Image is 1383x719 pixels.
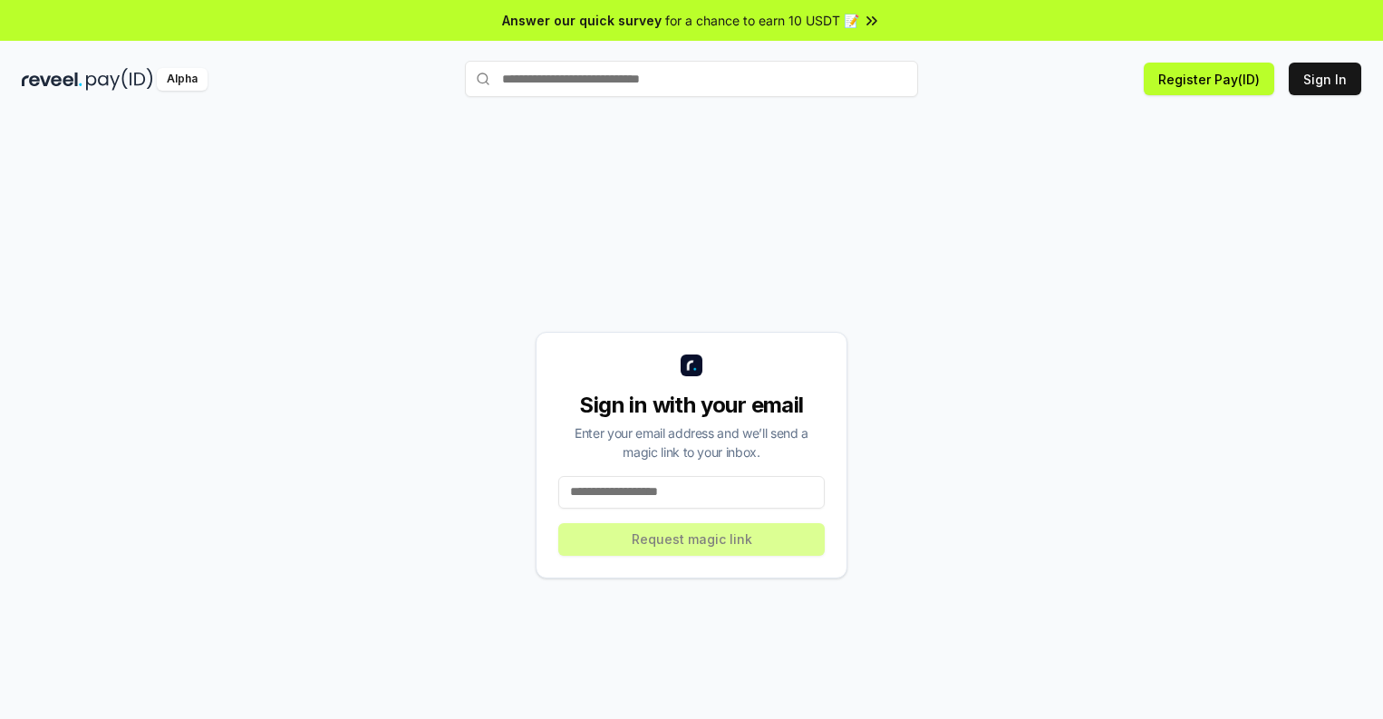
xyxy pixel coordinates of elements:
div: Enter your email address and we’ll send a magic link to your inbox. [558,423,825,462]
button: Register Pay(ID) [1144,63,1274,95]
div: Alpha [157,68,208,91]
span: for a chance to earn 10 USDT 📝 [665,11,859,30]
span: Answer our quick survey [502,11,662,30]
button: Sign In [1289,63,1361,95]
img: logo_small [681,355,702,376]
div: Sign in with your email [558,391,825,420]
img: pay_id [86,68,153,91]
img: reveel_dark [22,68,82,91]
